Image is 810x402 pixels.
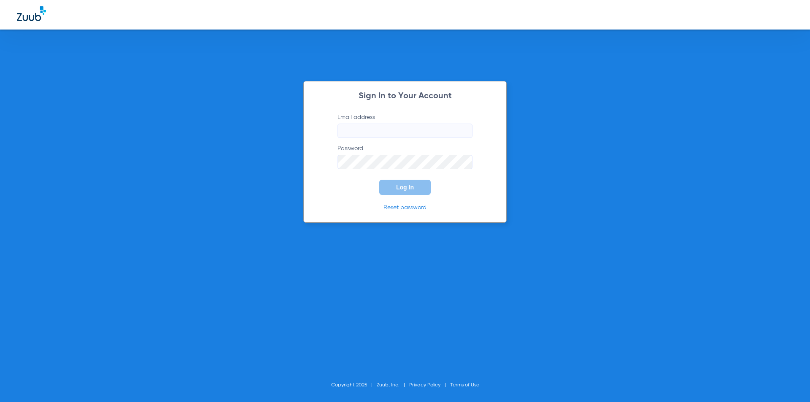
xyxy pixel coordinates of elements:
[337,144,472,169] label: Password
[383,205,427,210] a: Reset password
[325,92,485,100] h2: Sign In to Your Account
[337,113,472,138] label: Email address
[377,381,409,389] li: Zuub, Inc.
[331,381,377,389] li: Copyright 2025
[337,155,472,169] input: Password
[409,383,440,388] a: Privacy Policy
[396,184,414,191] span: Log In
[379,180,431,195] button: Log In
[17,6,46,21] img: Zuub Logo
[337,124,472,138] input: Email address
[450,383,479,388] a: Terms of Use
